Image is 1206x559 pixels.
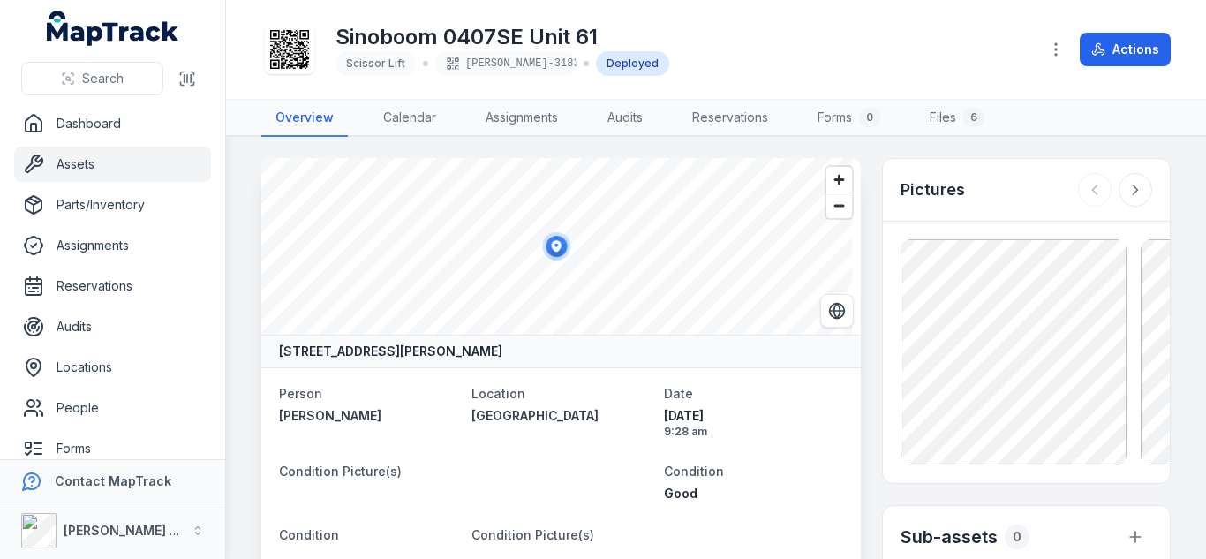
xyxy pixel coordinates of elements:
a: Assignments [14,228,211,263]
a: MapTrack [47,11,179,46]
a: Forms [14,431,211,466]
span: Search [82,70,124,87]
div: 0 [859,107,880,128]
strong: Contact MapTrack [55,473,171,488]
a: [PERSON_NAME] [279,407,457,425]
a: Files6 [916,100,999,137]
a: Reservations [14,268,211,304]
div: 6 [963,107,984,128]
a: Forms0 [803,100,894,137]
span: Location [471,386,525,401]
h1: Sinoboom 0407SE Unit 61 [335,23,669,51]
strong: [PERSON_NAME] Air [64,523,186,538]
a: Assignments [471,100,572,137]
span: 9:28 am [664,425,842,439]
button: Actions [1080,33,1171,66]
strong: [STREET_ADDRESS][PERSON_NAME] [279,343,502,360]
button: Zoom out [826,193,852,218]
span: Good [664,486,697,501]
a: Parts/Inventory [14,187,211,223]
a: Calendar [369,100,450,137]
span: Condition [279,527,339,542]
a: Locations [14,350,211,385]
h3: Pictures [901,178,965,202]
div: [PERSON_NAME]-3183 [435,51,577,76]
a: Assets [14,147,211,182]
span: Condition Picture(s) [279,464,402,479]
span: Condition [664,464,724,479]
span: Date [664,386,693,401]
a: [GEOGRAPHIC_DATA] [471,407,650,425]
a: Reservations [678,100,782,137]
span: [DATE] [664,407,842,425]
h2: Sub-assets [901,525,998,549]
a: Dashboard [14,106,211,141]
button: Zoom in [826,167,852,193]
a: Audits [14,309,211,344]
button: Search [21,62,163,95]
button: Switch to Satellite View [820,294,854,328]
time: 23/08/2025, 9:28:38 am [664,407,842,439]
span: [GEOGRAPHIC_DATA] [471,408,599,423]
a: Audits [593,100,657,137]
div: 0 [1005,525,1029,549]
a: People [14,390,211,426]
span: Condition Picture(s) [471,527,594,542]
span: Person [279,386,322,401]
canvas: Map [261,158,852,335]
a: Overview [261,100,348,137]
span: Scissor Lift [346,57,405,70]
div: Deployed [596,51,669,76]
